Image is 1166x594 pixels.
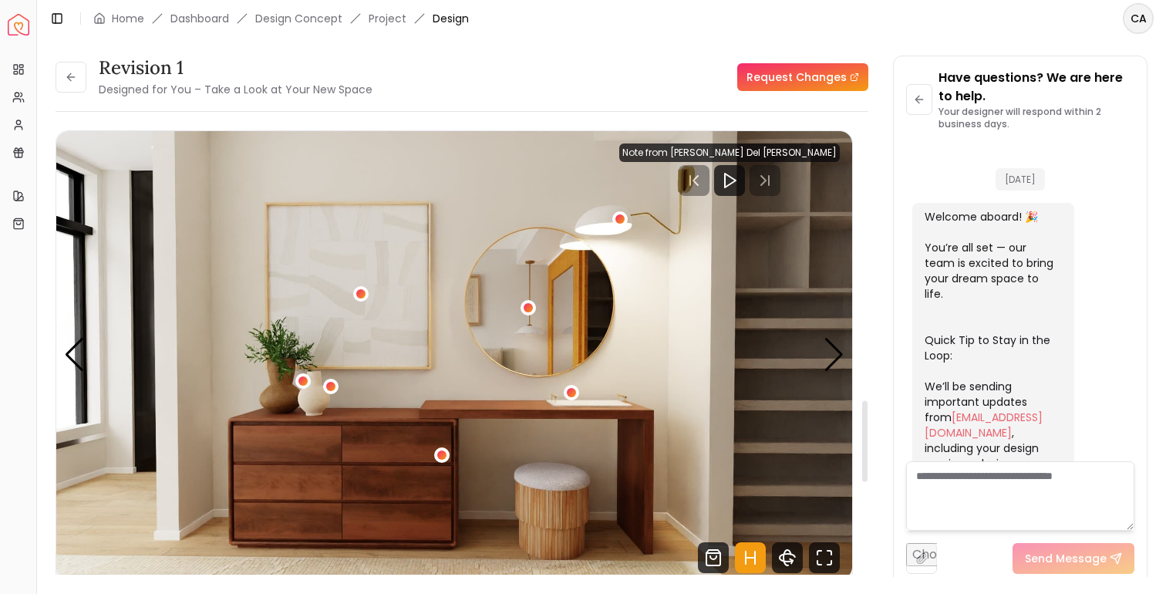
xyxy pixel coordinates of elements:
[255,11,342,26] li: Design Concept
[925,410,1043,440] a: [EMAIL_ADDRESS][DOMAIN_NAME]
[56,131,852,579] div: 2 / 5
[809,542,840,573] svg: Fullscreen
[996,168,1045,191] span: [DATE]
[64,338,85,372] div: Previous slide
[8,14,29,35] a: Spacejoy
[93,11,469,26] nav: breadcrumb
[939,106,1134,130] p: Your designer will respond within 2 business days.
[112,11,144,26] a: Home
[737,63,868,91] a: Request Changes
[939,69,1134,106] p: Have questions? We are here to help.
[824,338,844,372] div: Next slide
[56,131,852,579] div: Carousel
[433,11,469,26] span: Design
[170,11,229,26] a: Dashboard
[99,82,372,97] small: Designed for You – Take a Look at Your New Space
[772,542,803,573] svg: 360 View
[99,56,372,80] h3: Revision 1
[8,14,29,35] img: Spacejoy Logo
[1123,3,1154,34] button: CA
[369,11,406,26] a: Project
[1124,5,1152,32] span: CA
[698,542,729,573] svg: Shop Products from this design
[720,171,739,190] svg: Play
[619,143,840,162] div: Note from [PERSON_NAME] Del [PERSON_NAME]
[735,542,766,573] svg: Hotspots Toggle
[56,131,852,579] img: Design Render 4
